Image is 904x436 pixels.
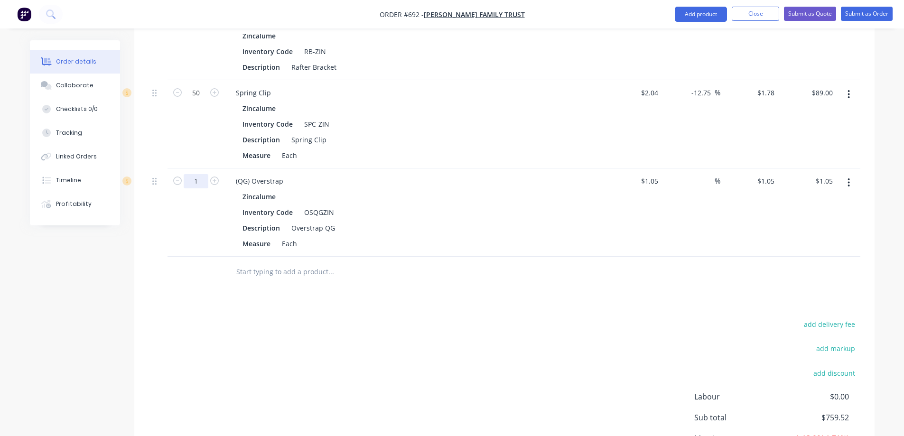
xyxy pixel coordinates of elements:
[278,237,301,250] div: Each
[300,205,338,219] div: OSQGZIN
[799,318,860,331] button: add delivery fee
[300,117,333,131] div: SPC-ZIN
[809,366,860,379] button: add discount
[288,133,330,147] div: Spring Clip
[242,190,280,204] div: Zincalume
[288,60,340,74] div: Rafter Bracket
[30,74,120,97] button: Collaborate
[239,205,297,219] div: Inventory Code
[242,102,280,115] div: Zincalume
[841,7,893,21] button: Submit as Order
[30,50,120,74] button: Order details
[30,168,120,192] button: Timeline
[228,174,291,188] div: (QG) Overstrap
[239,45,297,58] div: Inventory Code
[56,176,81,185] div: Timeline
[811,342,860,355] button: add markup
[242,29,280,43] div: Zincalume
[56,105,98,113] div: Checklists 0/0
[239,237,274,250] div: Measure
[675,7,727,22] button: Add product
[715,176,720,186] span: %
[239,60,284,74] div: Description
[239,117,297,131] div: Inventory Code
[56,57,96,66] div: Order details
[300,45,330,58] div: RB-ZIN
[778,412,848,423] span: $759.52
[30,192,120,216] button: Profitability
[30,121,120,145] button: Tracking
[732,7,779,21] button: Close
[239,148,274,162] div: Measure
[288,221,339,235] div: Overstrap QG
[228,86,279,100] div: Spring Clip
[17,7,31,21] img: Factory
[784,7,836,21] button: Submit as Quote
[30,145,120,168] button: Linked Orders
[236,262,426,281] input: Start typing to add a product...
[424,10,525,19] a: [PERSON_NAME] FAMILY TRUST
[239,133,284,147] div: Description
[380,10,424,19] span: Order #692 -
[56,81,93,90] div: Collaborate
[694,391,779,402] span: Labour
[56,152,97,161] div: Linked Orders
[239,221,284,235] div: Description
[278,148,301,162] div: Each
[56,200,92,208] div: Profitability
[30,97,120,121] button: Checklists 0/0
[694,412,779,423] span: Sub total
[715,87,720,98] span: %
[56,129,82,137] div: Tracking
[778,391,848,402] span: $0.00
